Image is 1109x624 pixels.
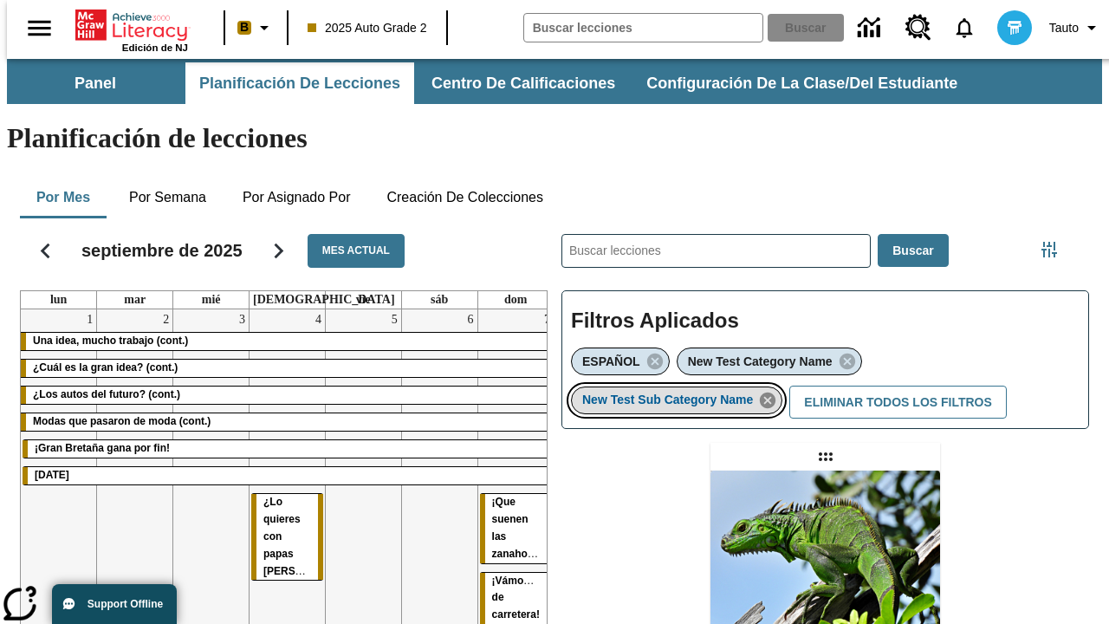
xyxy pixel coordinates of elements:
[677,348,862,375] div: Eliminar New Test Category Name el ítem seleccionado del filtro
[562,235,870,267] input: Buscar lecciones
[812,443,840,471] div: Lección arrastrable: Lluvia de iguanas
[33,335,188,347] span: Una idea, mucho trabajo (cont.)
[1032,232,1067,267] button: Menú lateral de filtros
[263,496,357,577] span: ¿Lo quieres con papas fritas?
[942,5,987,50] a: Notificaciones
[35,469,69,481] span: Día del Trabajo
[230,12,282,43] button: Boost El color de la clase es anaranjado claro. Cambiar el color de la clase.
[308,19,427,37] span: 2025 Auto Grade 2
[256,229,301,273] button: Seguir
[159,309,172,330] a: 2 de septiembre de 2025
[185,62,414,104] button: Planificación de lecciones
[33,415,211,427] span: Modas que pasaron de moda (cont.)
[571,300,1080,342] h2: Filtros Aplicados
[250,291,399,309] a: jueves
[21,333,554,350] div: Una idea, mucho trabajo (cont.)
[21,360,554,377] div: ¿Cuál es la gran idea? (cont.)
[198,291,224,309] a: miércoles
[115,177,220,218] button: Por semana
[236,309,249,330] a: 3 de septiembre de 2025
[582,393,753,406] span: New Test Sub Category Name
[21,413,554,431] div: Modas que pasaron de moda (cont.)
[75,6,188,53] div: Portada
[14,3,65,54] button: Abrir el menú lateral
[75,74,116,94] span: Panel
[33,361,178,374] span: ¿Cuál es la gran idea? (cont.)
[492,575,542,621] span: ¡Vámonos de carretera!
[418,62,629,104] button: Centro de calificaciones
[632,62,971,104] button: Configuración de la clase/del estudiante
[122,42,188,53] span: Edición de NJ
[81,240,243,261] h2: septiembre de 2025
[9,62,182,104] button: Panel
[1042,12,1109,43] button: Perfil/Configuración
[431,74,615,94] span: Centro de calificaciones
[23,229,68,273] button: Regresar
[1049,19,1079,37] span: Tauto
[492,496,550,560] span: ¡Que suenen las zanahorias!
[23,440,552,458] div: ¡Gran Bretaña gana por fin!
[308,234,405,268] button: Mes actual
[997,10,1032,45] img: avatar image
[120,291,149,309] a: martes
[353,291,374,309] a: viernes
[847,4,895,52] a: Centro de información
[373,177,557,218] button: Creación de colecciones
[582,354,640,368] span: ESPAÑOL
[83,309,96,330] a: 1 de septiembre de 2025
[480,494,552,563] div: ¡Que suenen las zanahorias!
[7,122,1102,154] h1: Planificación de lecciones
[7,62,973,104] div: Subbarra de navegación
[895,4,942,51] a: Centro de recursos, Se abrirá en una pestaña nueva.
[646,74,957,94] span: Configuración de la clase/del estudiante
[88,598,163,610] span: Support Offline
[35,442,170,454] span: ¡Gran Bretaña gana por fin!
[878,234,948,268] button: Buscar
[561,290,1089,429] div: Filtros Aplicados
[199,74,400,94] span: Planificación de lecciones
[23,467,552,484] div: Día del Trabajo
[312,309,325,330] a: 4 de septiembre de 2025
[524,14,762,42] input: Buscar campo
[571,387,782,414] div: Eliminar New Test Sub Category Name el ítem seleccionado del filtro
[75,8,188,42] a: Portada
[47,291,70,309] a: lunes
[229,177,365,218] button: Por asignado por
[7,59,1102,104] div: Subbarra de navegación
[21,387,554,404] div: ¿Los autos del futuro? (cont.)
[388,309,401,330] a: 5 de septiembre de 2025
[33,388,180,400] span: ¿Los autos del futuro? (cont.)
[251,494,323,581] div: ¿Lo quieres con papas fritas?
[789,386,1006,419] button: Eliminar todos los filtros
[20,177,107,218] button: Por mes
[688,354,833,368] span: New Test Category Name
[240,16,249,38] span: B
[541,309,554,330] a: 7 de septiembre de 2025
[427,291,451,309] a: sábado
[571,348,670,375] div: Eliminar ESPAÑOL el ítem seleccionado del filtro
[464,309,477,330] a: 6 de septiembre de 2025
[987,5,1042,50] button: Escoja un nuevo avatar
[52,584,177,624] button: Support Offline
[501,291,530,309] a: domingo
